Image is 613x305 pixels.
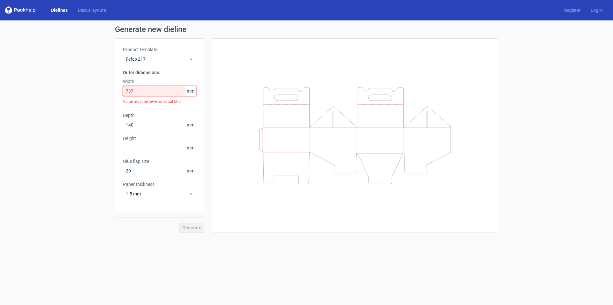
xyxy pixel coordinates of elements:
div: Value must be lower or equal 500 [123,96,196,107]
span: mm [185,143,196,153]
span: mm [185,120,196,130]
a: Dielines [46,7,73,13]
label: Paper thickness [123,181,196,187]
span: mm [185,166,196,176]
h1: Generate new dieline [115,26,498,33]
label: Height [123,135,196,141]
label: Depth [123,112,196,118]
span: mm [185,86,196,96]
h3: Outer dimensions [123,69,196,76]
label: Product template [123,46,196,53]
a: Diecut layouts [73,7,111,13]
label: Glue flap size [123,158,196,164]
label: Width [123,78,196,85]
span: 1.5 mm [126,191,189,197]
span: Fefco 217 [126,56,189,62]
a: Register [559,7,586,13]
a: Log in [586,7,608,13]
